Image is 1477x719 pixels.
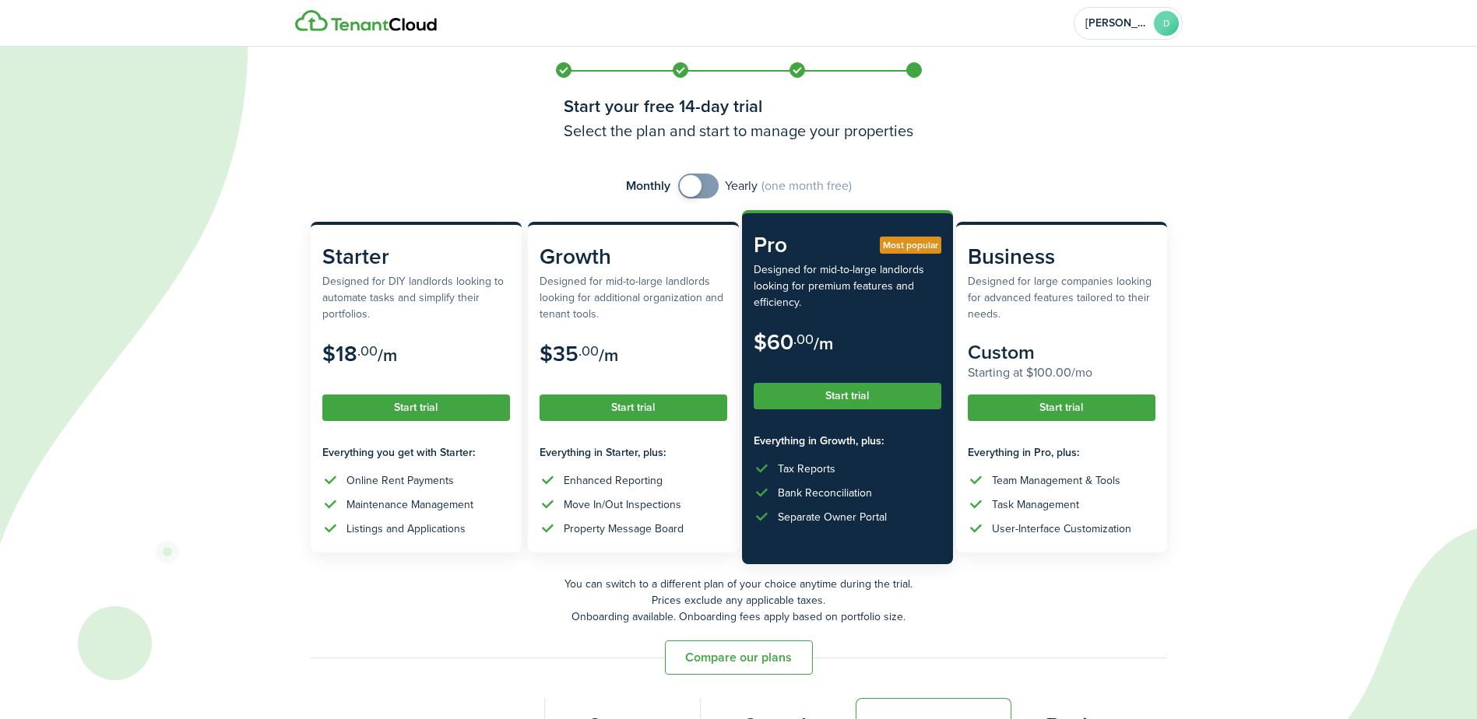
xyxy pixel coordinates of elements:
button: Start trial [968,395,1155,421]
button: Start trial [322,395,510,421]
subscription-pricing-card-features-title: Everything you get with Starter: [322,444,510,461]
button: Start trial [754,383,941,409]
button: Compare our plans [665,640,813,675]
subscription-pricing-card-price-cents: .00 [793,329,814,349]
div: Bank Reconciliation [778,485,872,501]
span: Most popular [883,238,938,252]
subscription-pricing-card-price-annual: Starting at $100.00/mo [968,363,1155,382]
div: Property Message Board [564,521,684,537]
subscription-pricing-card-features-title: Everything in Starter, plus: [540,444,727,461]
subscription-pricing-card-price-period: /m [814,331,833,356]
subscription-pricing-card-price-period: /m [599,342,618,368]
subscription-pricing-card-price-period: /m [378,342,397,368]
subscription-pricing-card-price-amount: $35 [540,338,578,370]
div: Team Management & Tools [992,472,1120,489]
span: Monthly [626,177,670,195]
button: Start trial [540,395,727,421]
avatar-text: D [1154,11,1179,36]
div: Online Rent Payments [346,472,454,489]
div: Separate Owner Portal [778,509,887,525]
subscription-pricing-card-features-title: Everything in Pro, plus: [968,444,1155,461]
h1: Start your free 14-day trial [564,93,914,119]
div: Enhanced Reporting [564,472,663,489]
div: Move In/Out Inspections [564,496,681,513]
div: Task Management [992,496,1079,513]
span: Desiree [1085,18,1148,29]
subscription-pricing-card-title: Starter [322,240,510,273]
subscription-pricing-card-title: Growth [540,240,727,273]
subscription-pricing-card-description: Designed for mid-to-large landlords looking for premium features and efficiency. [754,261,941,310]
p: You can switch to a different plan of your choice anytime during the trial. Prices exclude any ap... [311,576,1167,625]
subscription-pricing-card-title: Pro [754,229,941,261]
img: Logo [295,10,437,32]
subscription-pricing-card-features-title: Everything in Growth, plus: [754,433,941,449]
subscription-pricing-card-price-amount: $60 [754,326,793,358]
h3: Select the plan and start to manage your properties [564,119,914,142]
subscription-pricing-card-price-amount: Custom [968,338,1035,367]
subscription-pricing-card-description: Designed for mid-to-large landlords looking for additional organization and tenant tools. [540,273,727,322]
div: Listings and Applications [346,521,466,537]
div: Maintenance Management [346,496,473,513]
subscription-pricing-card-title: Business [968,240,1155,273]
div: Tax Reports [778,461,835,477]
subscription-pricing-card-price-amount: $18 [322,338,357,370]
subscription-pricing-card-description: Designed for DIY landlords looking to automate tasks and simplify their portfolios. [322,273,510,322]
subscription-pricing-card-description: Designed for large companies looking for advanced features tailored to their needs. [968,273,1155,322]
subscription-pricing-card-price-cents: .00 [578,341,599,361]
button: Open menu [1074,7,1183,40]
subscription-pricing-card-price-cents: .00 [357,341,378,361]
div: User-Interface Customization [992,521,1131,537]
